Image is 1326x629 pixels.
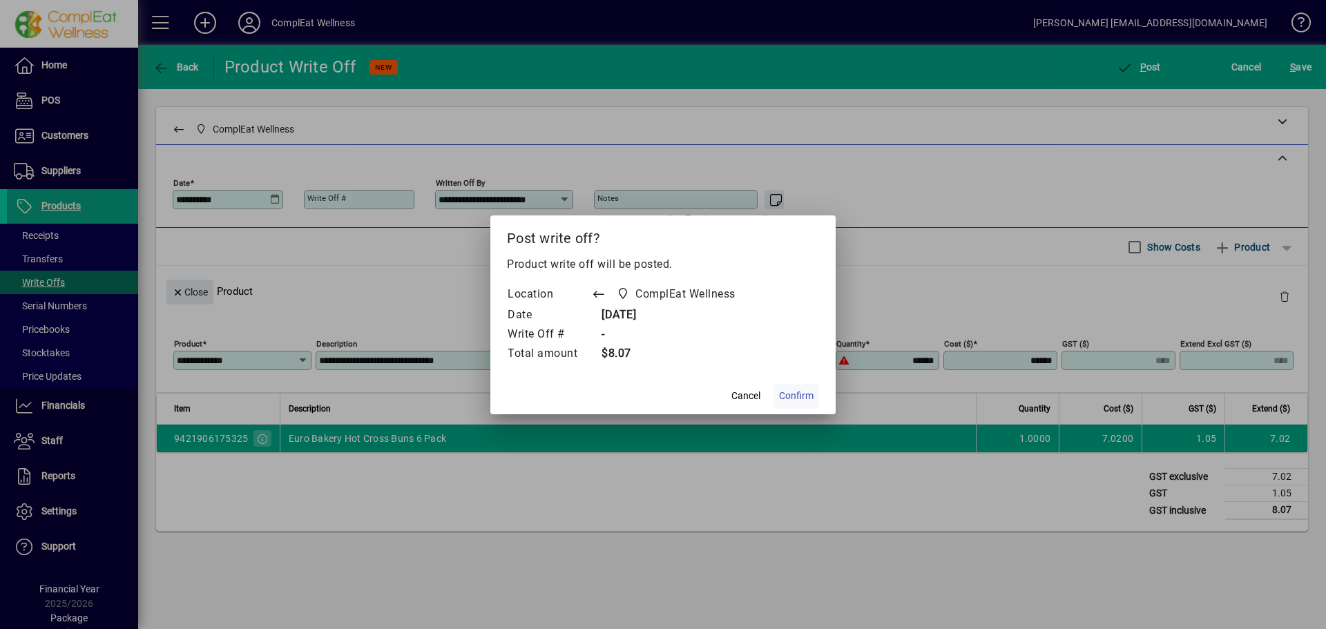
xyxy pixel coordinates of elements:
button: Confirm [773,384,819,409]
td: [DATE] [591,306,762,325]
span: ComplEat Wellness [635,286,736,302]
span: Confirm [779,389,814,403]
span: Cancel [731,389,760,403]
td: Location [507,284,591,306]
button: Cancel [724,384,768,409]
p: Product write off will be posted. [507,256,819,273]
h2: Post write off? [490,215,836,255]
span: ComplEat Wellness [613,284,741,304]
td: $8.07 [591,345,762,364]
td: Date [507,306,591,325]
td: - [591,325,762,345]
td: Total amount [507,345,591,364]
td: Write Off # [507,325,591,345]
